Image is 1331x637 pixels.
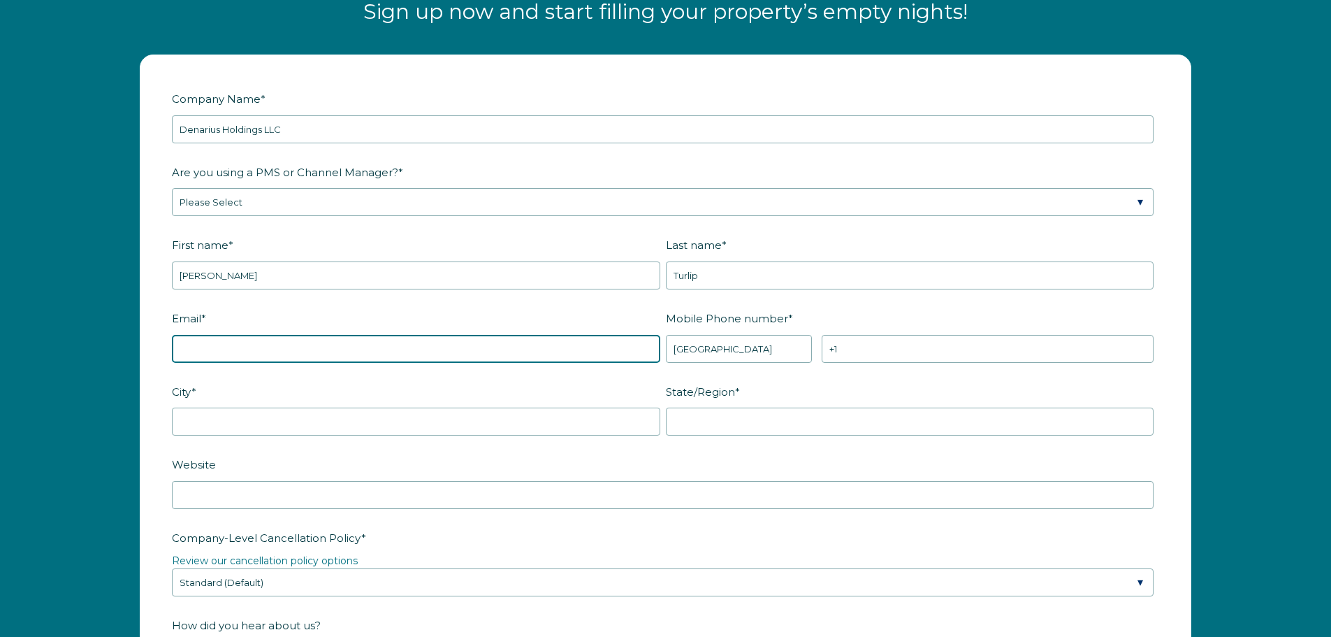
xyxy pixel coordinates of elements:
span: Website [172,454,216,475]
span: City [172,381,191,403]
span: Email [172,308,201,329]
span: Company-Level Cancellation Policy [172,527,361,549]
span: State/Region [666,381,735,403]
span: First name [172,234,228,256]
a: Review our cancellation policy options [172,554,358,567]
span: Are you using a PMS or Channel Manager? [172,162,398,183]
span: Company Name [172,88,261,110]
span: How did you hear about us? [172,615,321,636]
span: Last name [666,234,722,256]
span: Mobile Phone number [666,308,788,329]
